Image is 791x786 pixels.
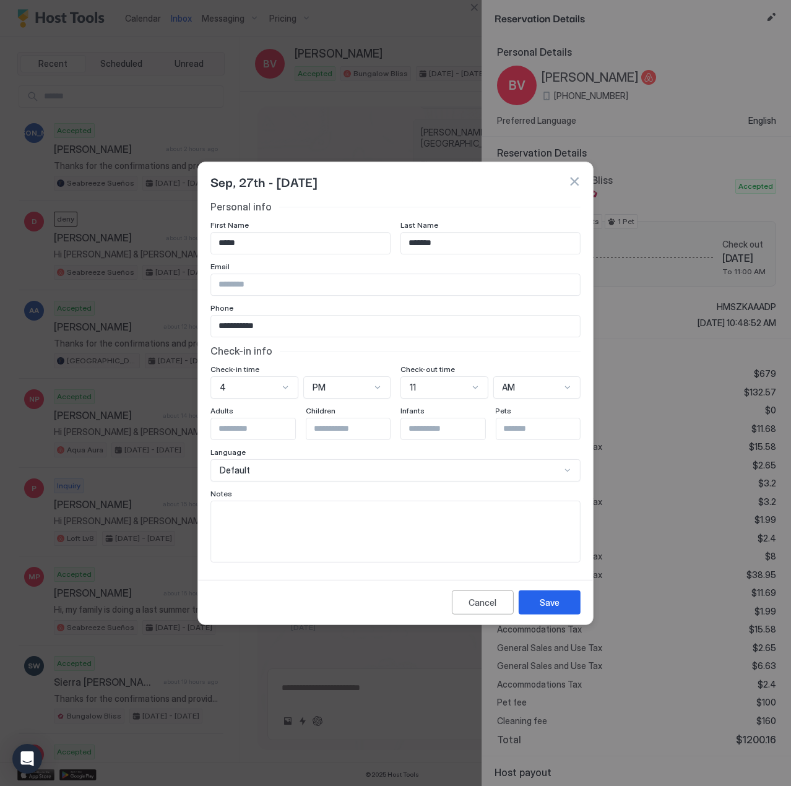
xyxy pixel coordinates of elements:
span: Sep, 27th - [DATE] [210,172,317,191]
span: 4 [220,382,226,392]
span: Children [306,405,335,415]
input: Input Field [401,418,503,439]
input: Input Field [211,274,580,295]
span: AM [502,382,515,392]
input: Input Field [401,233,580,254]
span: Default [220,465,250,475]
span: Language [210,447,246,456]
input: Input Field [211,316,580,337]
textarea: Input Field [211,501,580,561]
span: PM [313,382,326,392]
span: Last Name [400,220,438,230]
span: First Name [210,220,249,230]
span: Pets [495,405,511,415]
input: Input Field [306,418,408,439]
span: Check-in time [210,365,259,374]
div: Save [540,595,560,608]
button: Cancel [452,590,514,614]
span: Email [210,262,230,271]
div: Open Intercom Messenger [12,744,42,774]
input: Input Field [211,418,313,439]
span: Notes [210,488,232,498]
input: Input Field [496,418,597,439]
div: Cancel [469,595,496,608]
span: Check-in info [210,345,272,357]
span: Adults [210,405,233,415]
span: Personal info [210,201,272,213]
span: Check-out time [400,365,455,374]
button: Save [519,590,581,614]
span: Phone [210,303,233,313]
span: 11 [410,382,416,392]
input: Input Field [211,233,390,254]
span: Infants [400,405,425,415]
